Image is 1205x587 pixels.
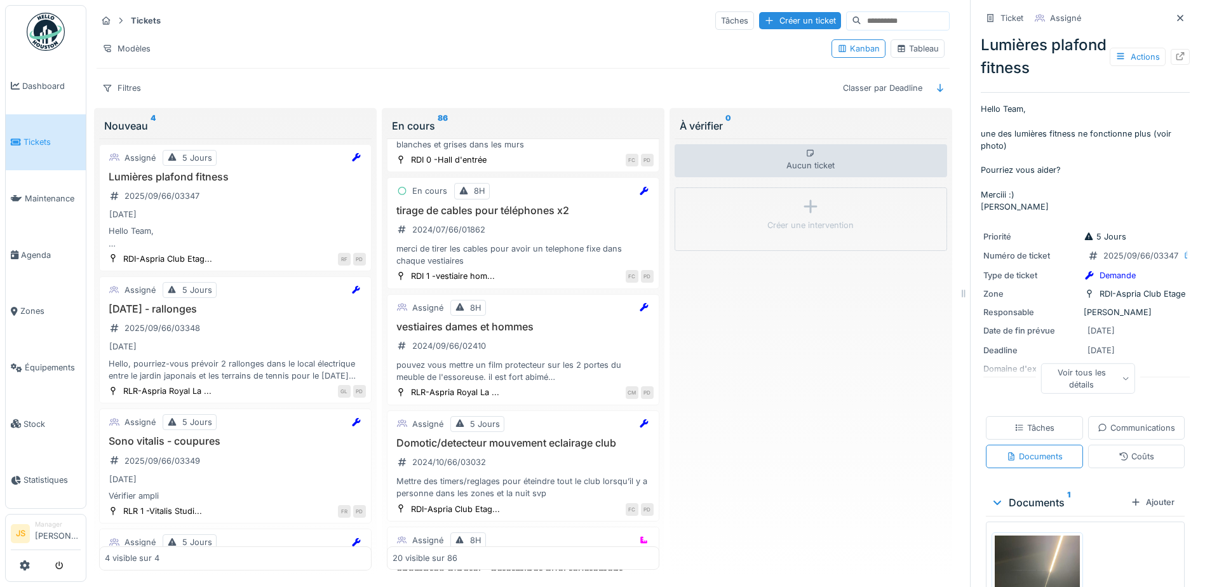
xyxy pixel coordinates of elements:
[767,219,854,231] div: Créer une intervention
[412,302,443,314] div: Assigné
[1050,12,1081,24] div: Assigné
[392,118,654,133] div: En cours
[338,385,351,398] div: GL
[991,495,1126,510] div: Documents
[35,520,81,529] div: Manager
[1100,288,1191,300] div: RDI-Aspria Club Etage 1
[983,250,1079,262] div: Numéro de ticket
[1040,363,1135,393] div: Voir tous les détails
[125,190,199,202] div: 2025/09/66/03347
[6,114,86,171] a: Tickets
[983,306,1187,318] div: [PERSON_NAME]
[393,437,654,449] h3: Domotic/detecteur mouvement eclairage club
[412,418,443,430] div: Assigné
[123,253,212,265] div: RDI-Aspria Club Etag...
[983,231,1079,243] div: Priorité
[125,322,200,334] div: 2025/09/66/03348
[474,185,485,197] div: 8H
[20,305,81,317] span: Zones
[438,118,448,133] sup: 86
[21,249,81,261] span: Agenda
[411,270,495,282] div: RDI 1 -vestiaire hom...
[393,321,654,333] h3: vestiaires dames et hommes
[109,473,137,485] div: [DATE]
[109,341,137,353] div: [DATE]
[1067,495,1070,510] sup: 1
[626,154,638,166] div: FC
[412,534,443,546] div: Assigné
[125,416,156,428] div: Assigné
[1006,450,1063,462] div: Documents
[123,385,212,397] div: RLR-Aspria Royal La ...
[675,144,947,177] div: Aucun ticket
[981,103,1190,213] p: Hello Team, une des lumières fitness ne fonctionne plus (voir photo) Pourriez vous aider? Merciii...
[725,118,731,133] sup: 0
[626,386,638,399] div: CM
[759,12,841,29] div: Créer un ticket
[109,208,137,220] div: [DATE]
[393,359,654,383] div: pouvez vous mettre un film protecteur sur les 2 portes du meuble de l'essoreuse. il est fort abim...
[105,552,159,564] div: 4 visible sur 4
[1110,48,1166,66] div: Actions
[6,396,86,452] a: Stock
[626,503,638,516] div: FC
[1087,325,1115,337] div: [DATE]
[105,171,366,183] h3: Lumières plafond fitness
[27,13,65,51] img: Badge_color-CXgf-gQk.svg
[97,79,147,97] div: Filtres
[983,306,1079,318] div: Responsable
[104,118,367,133] div: Nouveau
[412,185,447,197] div: En cours
[837,43,880,55] div: Kanban
[182,416,212,428] div: 5 Jours
[105,490,366,502] div: Vérifier ampli
[641,270,654,283] div: PD
[353,385,366,398] div: PD
[411,386,499,398] div: RLR-Aspria Royal La ...
[1119,450,1154,462] div: Coûts
[393,126,654,151] div: il faut peindre de manière à cacher les trous et marques blanches et grises dans les murs
[393,243,654,267] div: merci de tirer les cables pour avoir un telephone fixe dans chaque vestiaires
[1100,269,1136,281] div: Demande
[983,325,1079,337] div: Date de fin prévue
[1126,494,1180,511] div: Ajouter
[393,552,457,564] div: 20 visible sur 86
[983,288,1079,300] div: Zone
[393,205,654,217] h3: tirage de cables pour téléphones x2
[412,456,486,468] div: 2024/10/66/03032
[6,283,86,340] a: Zones
[35,520,81,547] li: [PERSON_NAME]
[470,418,500,430] div: 5 Jours
[641,154,654,166] div: PD
[896,43,939,55] div: Tableau
[125,284,156,296] div: Assigné
[182,536,212,548] div: 5 Jours
[411,154,487,166] div: RDI 0 -Hall d'entrée
[715,11,754,30] div: Tâches
[983,344,1079,356] div: Deadline
[1014,422,1054,434] div: Tâches
[24,418,81,430] span: Stock
[11,520,81,550] a: JS Manager[PERSON_NAME]
[182,152,212,164] div: 5 Jours
[641,386,654,399] div: PD
[24,136,81,148] span: Tickets
[680,118,942,133] div: À vérifier
[411,503,500,515] div: RDI-Aspria Club Etag...
[626,270,638,283] div: FC
[1084,231,1126,243] div: 5 Jours
[25,192,81,205] span: Maintenance
[125,152,156,164] div: Assigné
[11,524,30,543] li: JS
[837,79,928,97] div: Classer par Deadline
[105,358,366,382] div: Hello, pourriez-vous prévoir 2 rallonges dans le local électrique entre le jardin japonais et les...
[393,475,654,499] div: Mettre des timers/reglages pour éteindre tout le club lorsqu’il y a personne dans les zones et la...
[125,536,156,548] div: Assigné
[338,505,351,518] div: FR
[470,534,481,546] div: 8H
[105,303,366,315] h3: [DATE] - rallonges
[6,170,86,227] a: Maintenance
[983,269,1079,281] div: Type de ticket
[412,340,486,352] div: 2024/09/66/02410
[641,503,654,516] div: PD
